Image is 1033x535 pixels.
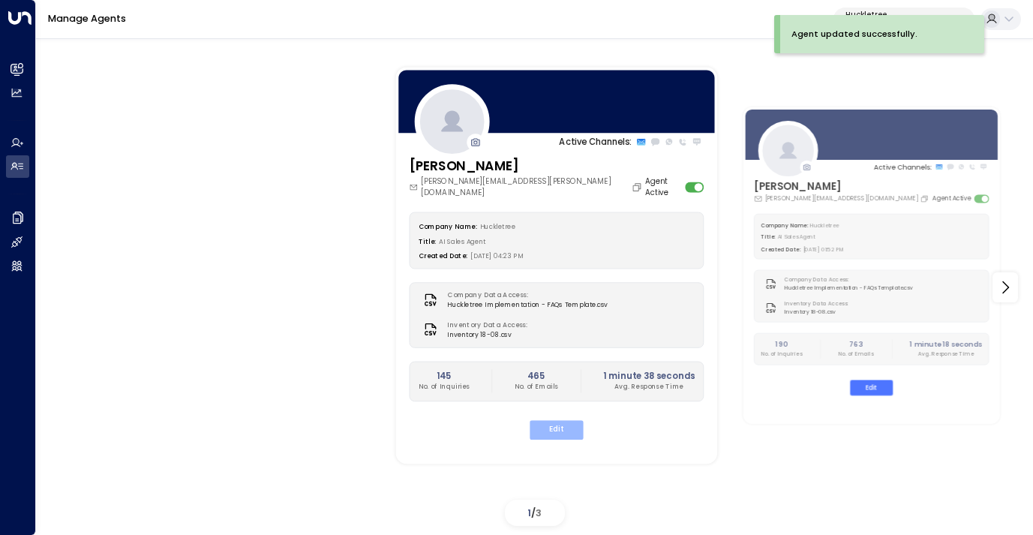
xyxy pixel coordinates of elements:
h3: [PERSON_NAME] [410,157,645,176]
label: Company Name: [419,221,477,230]
div: [PERSON_NAME][EMAIL_ADDRESS][PERSON_NAME][DOMAIN_NAME] [410,176,645,199]
div: Agent updated successfully. [791,28,917,41]
label: Created Date: [761,245,800,252]
label: Title: [761,233,776,240]
div: / [505,500,565,526]
label: Company Name: [761,221,808,228]
p: Active Channels: [559,135,631,148]
label: Company Data Access: [785,276,908,284]
span: Huckletree [810,221,839,228]
label: Agent Active [645,176,681,199]
h2: 190 [761,339,802,350]
span: Huckletree [480,221,515,230]
h2: 763 [839,339,873,350]
label: Company Data Access: [447,290,602,300]
span: Inventory 18-08.csv [447,330,532,340]
h2: 1 minute 18 seconds [910,339,981,350]
label: Agent Active [932,194,971,203]
span: Huckletree Implementation - FAQs Template.csv [785,284,912,292]
div: [PERSON_NAME][EMAIL_ADDRESS][DOMAIN_NAME] [754,194,931,203]
p: Avg. Response Time [603,382,695,392]
span: Huckletree Implementation - FAQs Template.csv [447,300,607,310]
span: Inventory 18-08.csv [785,308,852,316]
p: Active Channels: [874,161,932,172]
span: 1 [527,506,531,519]
span: AI Sales Agent [778,233,815,240]
p: Avg. Response Time [910,350,981,357]
button: Edit [850,380,893,395]
h2: 465 [515,369,558,382]
h3: [PERSON_NAME] [754,179,931,194]
span: [DATE] 04:23 PM [470,251,524,260]
span: 3 [536,506,542,519]
p: No. of Inquiries [761,350,802,357]
label: Inventory Data Access: [447,320,527,330]
span: [DATE] 01:52 PM [803,245,844,252]
span: AI Sales Agent [439,236,485,245]
button: Copy [632,182,645,192]
button: Copy [920,194,931,203]
button: Huckletreeb7af8320-f128-4349-a726-f388528d82b5 [833,8,974,32]
a: Manage Agents [48,12,126,25]
p: No. of Emails [839,350,873,357]
h2: 145 [419,369,470,382]
p: No. of Emails [515,382,558,392]
p: Huckletree [845,11,947,20]
h2: 1 minute 38 seconds [603,369,695,382]
p: No. of Inquiries [419,382,470,392]
label: Inventory Data Access: [785,300,848,308]
label: Created Date: [419,251,467,260]
label: Title: [419,236,436,245]
button: Edit [530,420,583,440]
